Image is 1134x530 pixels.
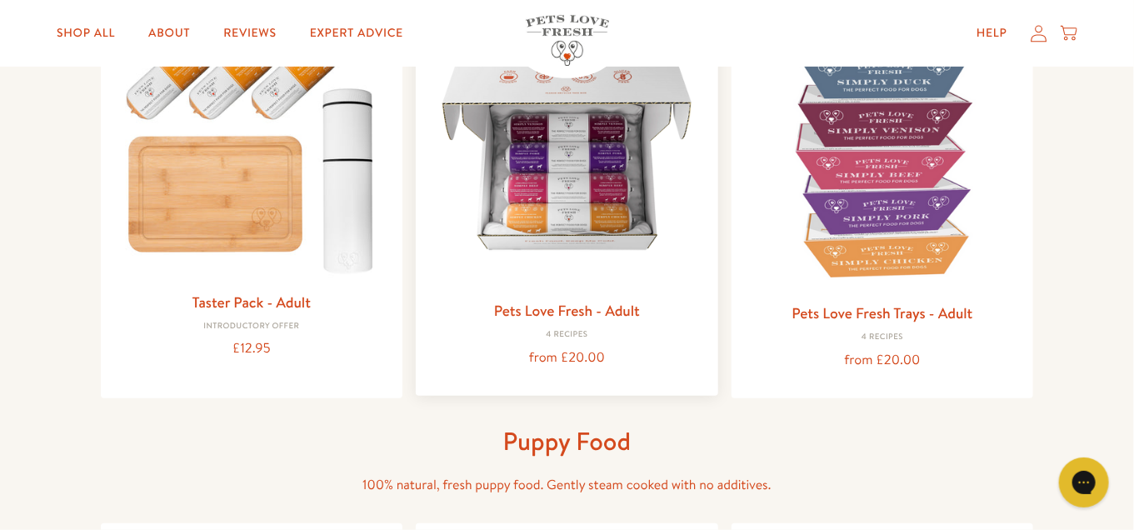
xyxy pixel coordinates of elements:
a: Shop All [43,17,128,50]
img: Pets Love Fresh Trays - Adult [745,18,1021,294]
a: Pets Love Fresh Trays - Adult [792,302,973,323]
a: Help [963,17,1021,50]
h1: Puppy Food [301,425,834,457]
div: 4 Recipes [745,332,1021,342]
img: Pets Love Fresh [526,15,609,66]
div: £12.95 [114,337,390,360]
div: from £20.00 [745,349,1021,372]
div: 4 Recipes [429,330,705,340]
a: Reviews [210,17,289,50]
div: from £20.00 [429,347,705,369]
img: Pets Love Fresh - Adult [429,16,705,292]
span: 100% natural, fresh puppy food. Gently steam cooked with no additives. [362,476,772,494]
a: Expert Advice [297,17,417,50]
img: Taster Pack - Adult [114,18,390,282]
a: Taster Pack - Adult [192,292,311,312]
iframe: Gorgias live chat messenger [1051,452,1117,513]
a: Pets Love Fresh - Adult [494,300,640,321]
a: About [135,17,203,50]
div: Introductory Offer [114,322,390,332]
